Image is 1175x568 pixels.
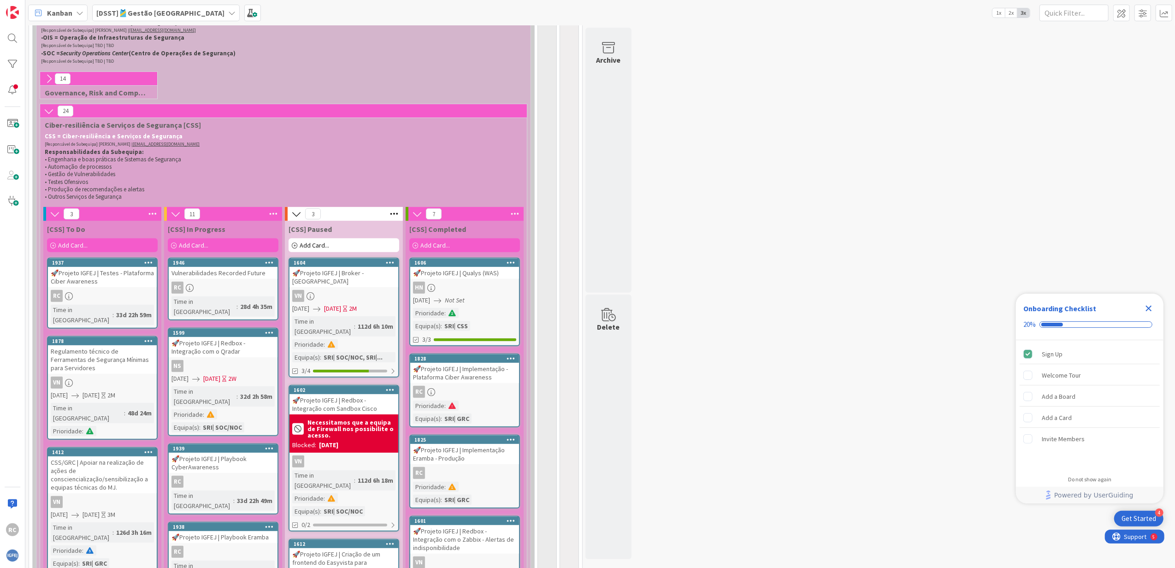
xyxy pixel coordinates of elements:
div: 🚀Projeto IGFEJ | Broker - [GEOGRAPHIC_DATA] [289,267,398,287]
div: Time in [GEOGRAPHIC_DATA] [51,305,112,325]
div: Checklist Container [1016,294,1163,503]
span: [CSS] To Do [47,225,85,234]
span: : [236,391,238,402]
span: • [41,34,43,41]
span: [DATE] [51,510,68,520]
span: 3/4 [301,366,310,376]
span: : [441,414,442,424]
div: 1604 [294,260,398,266]
div: 🚀Projeto IGFEJ | Implementação - Plataforma Ciber Awareness [410,363,519,383]
a: 1606🚀Projeto IGFEJ | Qualys (WAS)HN[DATE]Not SetPrioridade:Equipa(s):SRI| CSS3/3 [409,258,520,346]
div: 1606🚀Projeto IGFEJ | Qualys (WAS) [410,259,519,279]
div: Onboarding Checklist [1023,303,1096,314]
span: : [444,308,446,318]
div: 🚀Projeto IGFEJ | Redbox - Integração com o Qradar [169,337,278,357]
span: [Responsável de Subequipa] TBD | TBD [41,42,114,48]
div: Invite Members is incomplete. [1020,429,1160,449]
span: • Automação de processos [45,163,112,171]
div: Invite Members [1042,433,1085,444]
a: [EMAIL_ADDRESS][DOMAIN_NAME] [129,27,196,33]
div: RC [169,546,278,558]
span: 1x [992,8,1005,18]
div: Delete [597,321,620,332]
a: 1825🚀Projeto IGFEJ | Implementação Eramba - ProduçãoRCPrioridade:Equipa(s):SRI| GRC [409,435,520,509]
div: 5 [48,4,50,11]
div: Checklist items [1016,340,1163,470]
span: [DATE] [413,296,430,305]
div: 1825 [410,436,519,444]
div: 1599🚀Projeto IGFEJ | Redbox - Integração com o Qradar [169,329,278,357]
div: 1412 [48,448,157,456]
div: 1946Vulnerabilidades Recorded Future [169,259,278,279]
span: [DATE] [324,304,341,314]
span: Powered by UserGuiding [1054,490,1134,501]
div: Sign Up [1042,349,1063,360]
div: VN [48,496,157,508]
div: 1412CSS/GRC | Apoiar na realização de ações de consciencialização/sensibilização a equipas técnic... [48,448,157,493]
div: 1828🚀Projeto IGFEJ | Implementação - Plataforma Ciber Awareness [410,355,519,383]
b: [DSST]🎽Gestão [GEOGRAPHIC_DATA] [96,8,224,18]
div: Equipa(s) [292,352,320,362]
div: Time in [GEOGRAPHIC_DATA] [51,522,112,543]
a: 1946Vulnerabilidades Recorded FutureRCTime in [GEOGRAPHIC_DATA]:28d 4h 35m [168,258,278,320]
div: Prioridade [292,493,324,503]
div: Time in [GEOGRAPHIC_DATA] [171,296,236,317]
div: 1938 [169,523,278,531]
span: [CSS] Paused [289,225,332,234]
div: RC [413,386,425,398]
div: Add a Card is incomplete. [1020,408,1160,428]
i: Not Set [445,296,465,304]
div: 1878 [52,338,157,344]
div: 1612 [294,541,398,547]
div: HN [413,282,425,294]
div: SRI| SOC/NOC, SRI|... [321,352,385,362]
span: : [354,475,355,485]
strong: SOC = (Centro de Operações de Segurança) [43,49,236,57]
div: VN [289,456,398,467]
span: Add Card... [420,241,450,249]
span: : [441,495,442,505]
div: Regulamento técnico de Ferramentas de Segurança Mínimas para Servidores [48,345,157,374]
div: Blocked: [292,440,316,450]
span: Kanban [47,7,72,18]
span: : [82,426,83,436]
div: 112d 6h 10m [355,321,396,331]
div: 32d 2h 58m [238,391,275,402]
div: 🚀Projeto IGFEJ | Playbook Eramba [169,531,278,543]
span: : [236,302,238,312]
div: 1601 [410,517,519,525]
span: [DATE] [51,390,68,400]
div: Vulnerabilidades Recorded Future [169,267,278,279]
div: 1599 [173,330,278,336]
div: 4 [1155,509,1163,517]
span: : [354,321,355,331]
span: [CSS] In Progress [168,225,225,234]
div: 33d 22h 49m [235,496,275,506]
div: 1606 [414,260,519,266]
span: : [203,409,204,420]
div: 1938🚀Projeto IGFEJ | Playbook Eramba [169,523,278,543]
span: 7 [426,208,442,219]
div: 1828 [414,355,519,362]
span: • Gestão de Vulnerabilidades [45,170,115,178]
span: • Produção de recomendações e alertas [45,185,144,193]
div: 1412 [52,449,157,456]
span: 3/3 [422,335,431,344]
div: 1946 [173,260,278,266]
div: CSS/GRC | Apoiar na realização de ações de consciencialização/sensibilização a equipas técnicas d... [48,456,157,493]
div: NS [169,360,278,372]
div: Time in [GEOGRAPHIC_DATA] [292,316,354,337]
span: [CSS] Completed [409,225,466,234]
div: 1602🚀Projeto IGFEJ | Redbox - Integração com Sandbox Cisco [289,386,398,414]
span: Add Card... [179,241,208,249]
div: Archive [596,54,621,65]
div: 2M [107,390,115,400]
span: [Responsável de Subequipa] [PERSON_NAME] | [41,27,129,33]
div: SRI| CSS [442,321,470,331]
div: RC [171,282,183,294]
span: : [82,545,83,556]
div: 1878 [48,337,157,345]
div: Time in [GEOGRAPHIC_DATA] [171,386,236,407]
div: 1946 [169,259,278,267]
div: Prioridade [51,545,82,556]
